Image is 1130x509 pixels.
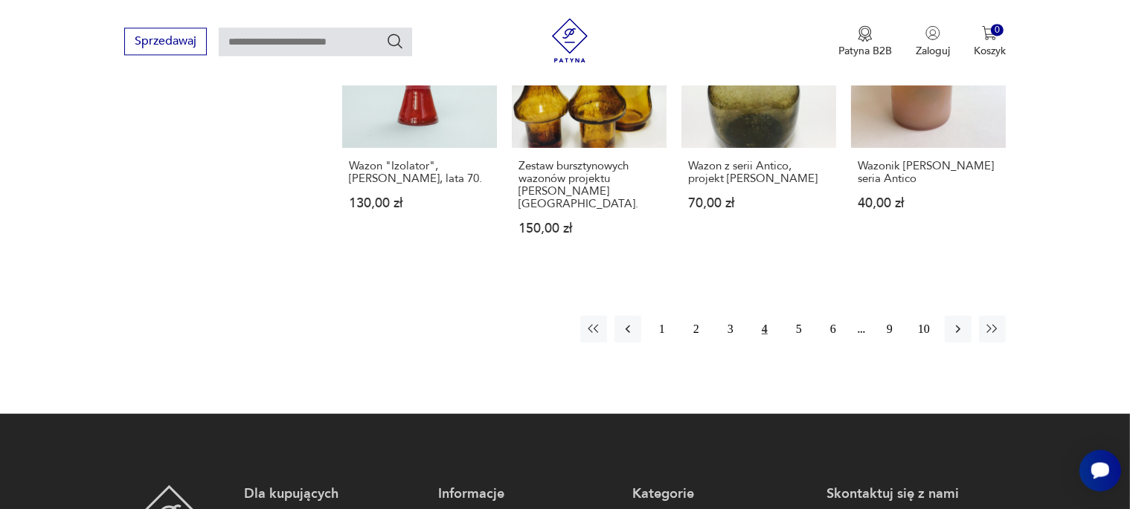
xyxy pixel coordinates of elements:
button: 0Koszyk [974,25,1006,58]
p: 130,00 zł [349,196,490,209]
iframe: Smartsupp widget button [1079,450,1121,491]
button: 2 [683,315,710,342]
button: Patyna B2B [838,25,892,58]
h3: Zestaw bursztynowych wazonów projektu [PERSON_NAME][GEOGRAPHIC_DATA]. [519,159,660,210]
h3: Wazonik [PERSON_NAME] seria Antico [858,159,999,184]
p: 70,00 zł [688,196,829,209]
div: 0 [991,24,1004,36]
button: 5 [786,315,812,342]
h3: Wazon z serii Antico, projekt [PERSON_NAME] [688,159,829,184]
button: 4 [751,315,778,342]
button: 10 [911,315,937,342]
button: Sprzedawaj [124,27,207,55]
h3: Wazon "Izolator", [PERSON_NAME], lata 70. [349,159,490,184]
button: Zaloguj [916,25,950,58]
a: Ikona medaluPatyna B2B [838,25,892,58]
img: Ikona koszyka [982,25,997,40]
img: Patyna - sklep z meblami i dekoracjami vintage [548,18,592,62]
button: 6 [820,315,847,342]
img: Ikonka użytkownika [925,25,940,40]
button: 1 [649,315,675,342]
p: Patyna B2B [838,44,892,58]
p: Skontaktuj się z nami [826,484,1006,502]
a: Sprzedawaj [124,37,207,48]
p: Zaloguj [916,44,950,58]
p: 150,00 zł [519,221,660,234]
img: Ikona medalu [858,25,873,42]
p: Dla kupujących [244,484,423,502]
button: Szukaj [386,32,404,50]
button: 9 [876,315,903,342]
p: Informacje [438,484,617,502]
p: Koszyk [974,44,1006,58]
p: 40,00 zł [858,196,999,209]
p: Kategorie [632,484,812,502]
button: 3 [717,315,744,342]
